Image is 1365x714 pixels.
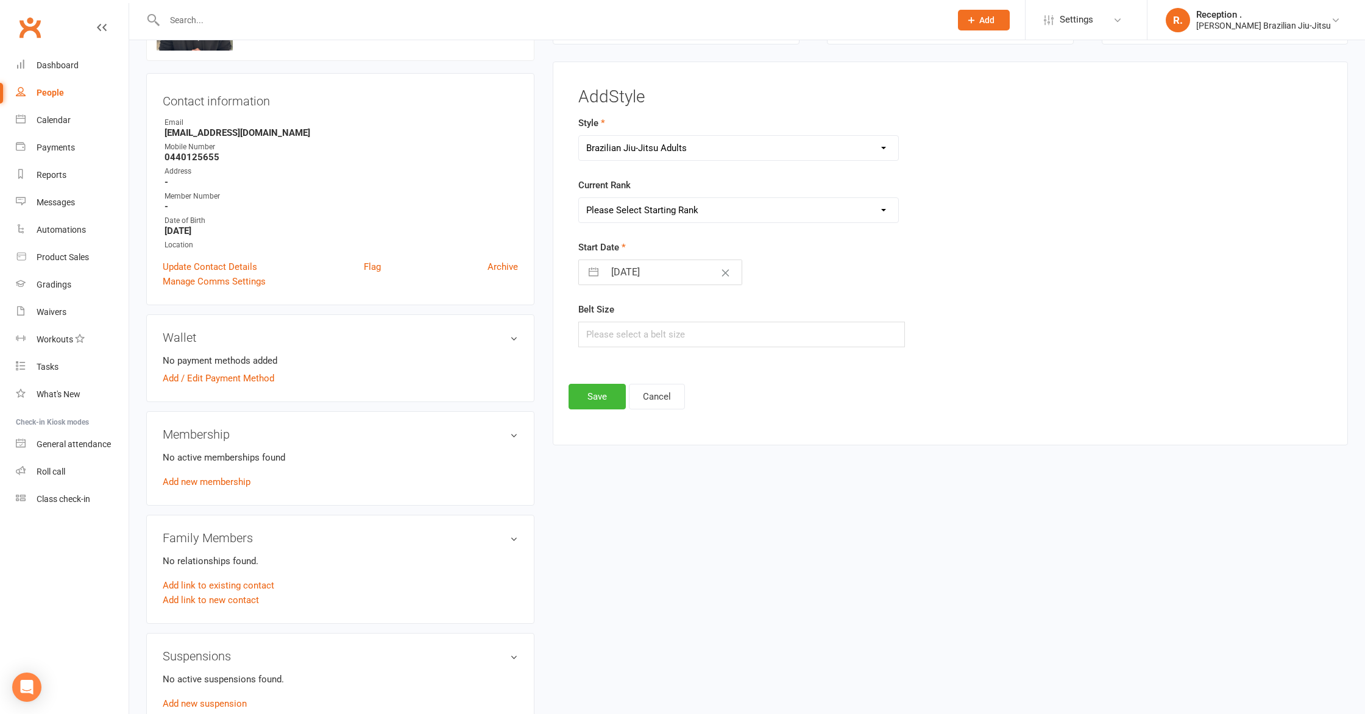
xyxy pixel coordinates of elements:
[163,531,518,545] h3: Family Members
[16,134,129,161] a: Payments
[958,10,1010,30] button: Add
[37,389,80,399] div: What's New
[165,166,518,177] div: Address
[12,673,41,702] div: Open Intercom Messenger
[37,280,71,289] div: Gradings
[16,271,129,299] a: Gradings
[16,299,129,326] a: Waivers
[16,458,129,486] a: Roll call
[15,12,45,43] a: Clubworx
[1166,8,1190,32] div: R.
[163,90,518,108] h3: Contact information
[165,215,518,227] div: Date of Birth
[163,593,259,607] a: Add link to new contact
[715,261,736,284] button: Clear Date
[163,428,518,441] h3: Membership
[16,381,129,408] a: What's New
[165,201,518,212] strong: -
[604,260,742,285] input: Select Start Date
[16,161,129,189] a: Reports
[629,384,685,409] button: Cancel
[16,79,129,107] a: People
[37,115,71,125] div: Calendar
[163,698,247,709] a: Add new suspension
[37,252,89,262] div: Product Sales
[37,170,66,180] div: Reports
[37,439,111,449] div: General attendance
[16,326,129,353] a: Workouts
[37,88,64,97] div: People
[163,353,518,368] li: No payment methods added
[163,476,250,487] a: Add new membership
[578,88,1322,107] h3: Add Style
[578,178,631,193] label: Current Rank
[37,334,73,344] div: Workouts
[364,260,381,274] a: Flag
[578,240,626,255] label: Start Date
[165,225,518,236] strong: [DATE]
[37,197,75,207] div: Messages
[578,116,605,130] label: Style
[163,672,518,687] p: No active suspensions found.
[16,107,129,134] a: Calendar
[569,384,626,409] button: Save
[16,52,129,79] a: Dashboard
[1196,20,1331,31] div: [PERSON_NAME] Brazilian Jiu-Jitsu
[578,302,614,317] label: Belt Size
[37,60,79,70] div: Dashboard
[37,467,65,476] div: Roll call
[16,189,129,216] a: Messages
[37,143,75,152] div: Payments
[165,152,518,163] strong: 0440125655
[163,260,257,274] a: Update Contact Details
[1060,6,1093,34] span: Settings
[163,554,518,568] p: No relationships found.
[37,307,66,317] div: Waivers
[165,141,518,153] div: Mobile Number
[161,12,942,29] input: Search...
[37,225,86,235] div: Automations
[165,117,518,129] div: Email
[163,274,266,289] a: Manage Comms Settings
[37,362,58,372] div: Tasks
[163,371,274,386] a: Add / Edit Payment Method
[163,649,518,663] h3: Suspensions
[163,450,518,465] p: No active memberships found
[165,191,518,202] div: Member Number
[163,578,274,593] a: Add link to existing contact
[165,127,518,138] strong: [EMAIL_ADDRESS][DOMAIN_NAME]
[979,15,994,25] span: Add
[1196,9,1331,20] div: Reception .
[37,494,90,504] div: Class check-in
[16,244,129,271] a: Product Sales
[16,353,129,381] a: Tasks
[487,260,518,274] a: Archive
[163,331,518,344] h3: Wallet
[578,322,905,347] input: Please select a belt size
[165,177,518,188] strong: -
[165,239,518,251] div: Location
[16,216,129,244] a: Automations
[16,431,129,458] a: General attendance kiosk mode
[16,486,129,513] a: Class kiosk mode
